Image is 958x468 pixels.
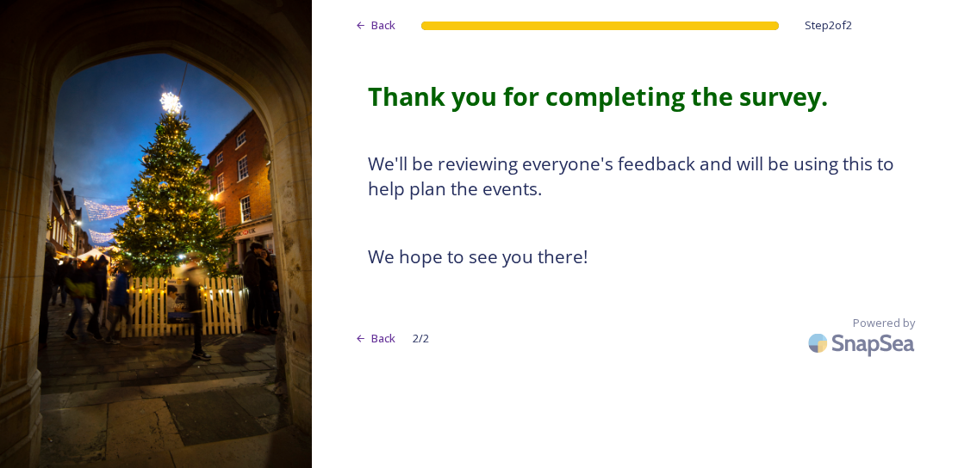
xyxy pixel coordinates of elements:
[853,315,915,331] span: Powered by
[371,17,395,34] span: Back
[368,244,902,270] h3: We hope to see you there!
[371,330,395,347] span: Back
[368,151,902,202] h3: We'll be reviewing everyone's feedback and will be using this to help plan the events.
[368,79,828,113] strong: Thank you for completing the survey.
[803,323,924,363] img: SnapSea Logo
[413,330,429,347] span: 2 / 2
[805,17,852,34] span: Step 2 of 2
